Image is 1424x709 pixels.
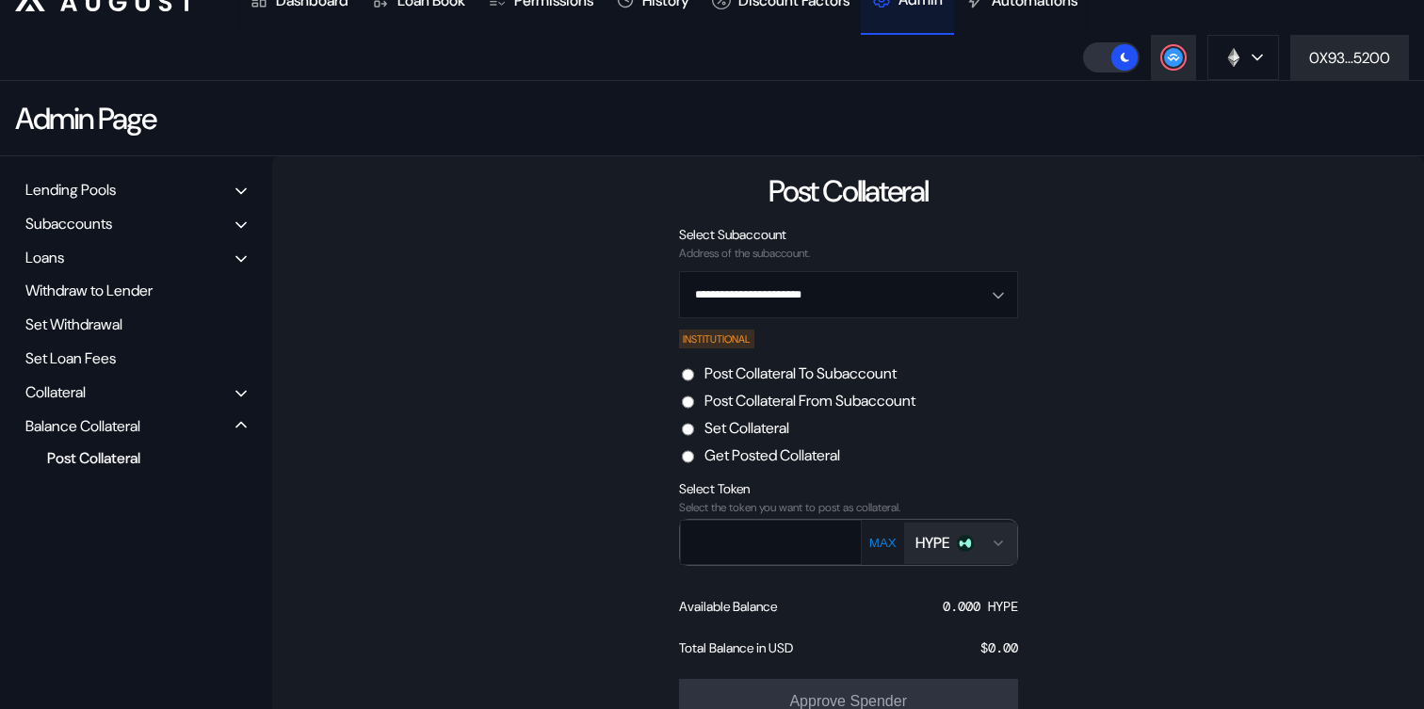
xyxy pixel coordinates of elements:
button: MAX [864,535,902,551]
div: Balance Collateral [25,416,140,436]
button: chain logo [1207,35,1279,80]
div: Select the token you want to post as collateral. [679,501,1018,514]
div: Set Withdrawal [19,310,253,339]
button: Open menu for selecting token for payment [904,523,1017,564]
img: hyperevm-CUbfO1az.svg [965,540,977,552]
div: Address of the subaccount. [679,247,1018,260]
div: Subaccounts [25,214,112,234]
div: Lending Pools [25,180,116,200]
div: Withdraw to Lender [19,276,253,305]
div: Available Balance [679,598,777,615]
label: Get Posted Collateral [704,445,840,465]
label: Post Collateral To Subaccount [704,363,897,383]
div: Collateral [25,382,86,402]
div: Select Token [679,480,1018,497]
img: chain logo [1223,47,1244,68]
div: Set Loan Fees [19,344,253,373]
div: Admin Page [15,99,155,138]
div: $ 0.00 [980,639,1018,656]
div: HYPE [915,533,949,553]
div: 0X93...5200 [1309,48,1390,68]
div: Loans [25,248,64,267]
img: hyperliquid.jpg [957,535,974,552]
label: Set Collateral [704,418,789,438]
label: Post Collateral From Subaccount [704,391,915,411]
button: Open menu [679,271,1018,318]
div: Select Subaccount [679,226,1018,243]
div: Post Collateral [769,171,928,211]
button: 0X93...5200 [1290,35,1409,80]
div: 0.000 HYPE [943,598,1018,615]
div: Post Collateral [38,445,221,471]
div: Total Balance in USD [679,639,793,656]
div: INSTITUTIONAL [679,330,755,348]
